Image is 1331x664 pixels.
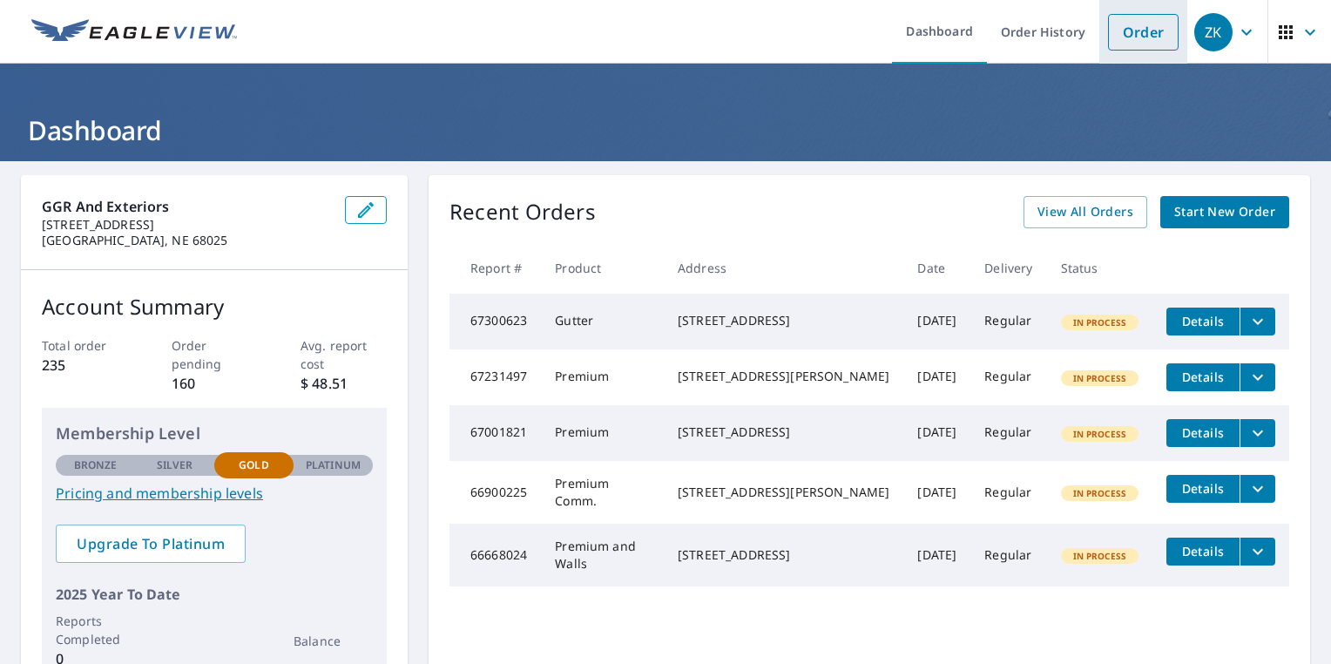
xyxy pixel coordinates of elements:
[1177,480,1229,497] span: Details
[1177,313,1229,329] span: Details
[1240,363,1275,391] button: filesDropdownBtn-67231497
[449,242,541,294] th: Report #
[903,294,970,349] td: [DATE]
[541,524,664,586] td: Premium and Walls
[1166,363,1240,391] button: detailsBtn-67231497
[903,349,970,405] td: [DATE]
[449,196,596,228] p: Recent Orders
[21,112,1310,148] h1: Dashboard
[678,312,889,329] div: [STREET_ADDRESS]
[664,242,903,294] th: Address
[42,291,387,322] p: Account Summary
[56,612,135,648] p: Reports Completed
[678,546,889,564] div: [STREET_ADDRESS]
[903,242,970,294] th: Date
[449,405,541,461] td: 67001821
[172,336,258,373] p: Order pending
[903,405,970,461] td: [DATE]
[1160,196,1289,228] a: Start New Order
[1166,538,1240,566] button: detailsBtn-66668024
[42,336,128,355] p: Total order
[541,294,664,349] td: Gutter
[157,457,193,473] p: Silver
[1177,369,1229,385] span: Details
[970,349,1046,405] td: Regular
[1037,201,1133,223] span: View All Orders
[56,525,246,563] a: Upgrade To Platinum
[1047,242,1153,294] th: Status
[678,368,889,385] div: [STREET_ADDRESS][PERSON_NAME]
[1063,372,1138,384] span: In Process
[541,242,664,294] th: Product
[31,19,237,45] img: EV Logo
[1240,475,1275,503] button: filesDropdownBtn-66900225
[42,196,331,217] p: GGR and Exteriors
[239,457,268,473] p: Gold
[541,461,664,524] td: Premium Comm.
[1240,419,1275,447] button: filesDropdownBtn-67001821
[970,524,1046,586] td: Regular
[970,461,1046,524] td: Regular
[1108,14,1179,51] a: Order
[449,294,541,349] td: 67300623
[1063,316,1138,329] span: In Process
[1177,543,1229,559] span: Details
[306,457,361,473] p: Platinum
[903,524,970,586] td: [DATE]
[56,483,373,504] a: Pricing and membership levels
[449,461,541,524] td: 66900225
[1024,196,1147,228] a: View All Orders
[970,405,1046,461] td: Regular
[1177,424,1229,441] span: Details
[56,422,373,445] p: Membership Level
[42,355,128,376] p: 235
[70,534,232,553] span: Upgrade To Platinum
[1166,308,1240,335] button: detailsBtn-67300623
[74,457,118,473] p: Bronze
[541,405,664,461] td: Premium
[1166,419,1240,447] button: detailsBtn-67001821
[541,349,664,405] td: Premium
[1194,13,1233,51] div: ZK
[1240,538,1275,566] button: filesDropdownBtn-66668024
[449,349,541,405] td: 67231497
[56,584,373,605] p: 2025 Year To Date
[301,336,387,373] p: Avg. report cost
[449,524,541,586] td: 66668024
[1063,487,1138,499] span: In Process
[42,217,331,233] p: [STREET_ADDRESS]
[903,461,970,524] td: [DATE]
[970,294,1046,349] td: Regular
[1174,201,1275,223] span: Start New Order
[1063,428,1138,440] span: In Process
[42,233,331,248] p: [GEOGRAPHIC_DATA], NE 68025
[1063,550,1138,562] span: In Process
[172,373,258,394] p: 160
[678,423,889,441] div: [STREET_ADDRESS]
[294,632,373,650] p: Balance
[1166,475,1240,503] button: detailsBtn-66900225
[301,373,387,394] p: $ 48.51
[1240,308,1275,335] button: filesDropdownBtn-67300623
[970,242,1046,294] th: Delivery
[678,484,889,501] div: [STREET_ADDRESS][PERSON_NAME]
